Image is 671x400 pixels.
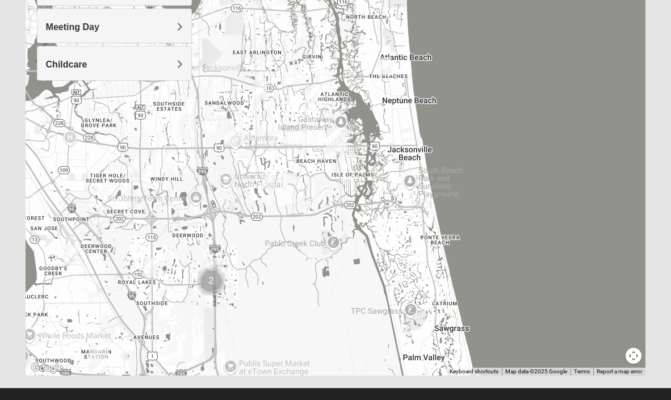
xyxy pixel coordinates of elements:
[378,57,391,76] div: Womens Foran 32233
[64,245,78,264] div: Womens Womack 32217
[574,368,590,374] a: Terms
[305,86,318,104] div: Womens Yonge 32224
[197,267,225,296] div: Cluster of 2 groups
[505,368,567,374] span: Map data ©2025 Google
[326,128,347,155] div: San Pablo
[37,9,191,43] div: Meeting Day
[143,258,157,276] div: Womens Coady
[203,258,224,285] div: Baymeadows
[450,368,498,376] button: Keyboard shortcuts
[37,47,191,80] div: Childcare
[46,22,99,32] span: Meeting Day
[89,345,109,372] div: Mandarin
[253,81,267,100] div: Womens VanSickle 32225
[28,361,66,376] img: Google
[28,361,66,376] a: Open this area in Google Maps (opens a new window)
[46,60,87,69] span: Childcare
[597,368,642,374] a: Report a map error
[626,348,641,364] button: Map camera controls
[262,171,275,190] div: Womens Nguyen 32224
[224,127,237,145] div: Womens Campanella/Harnek 32246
